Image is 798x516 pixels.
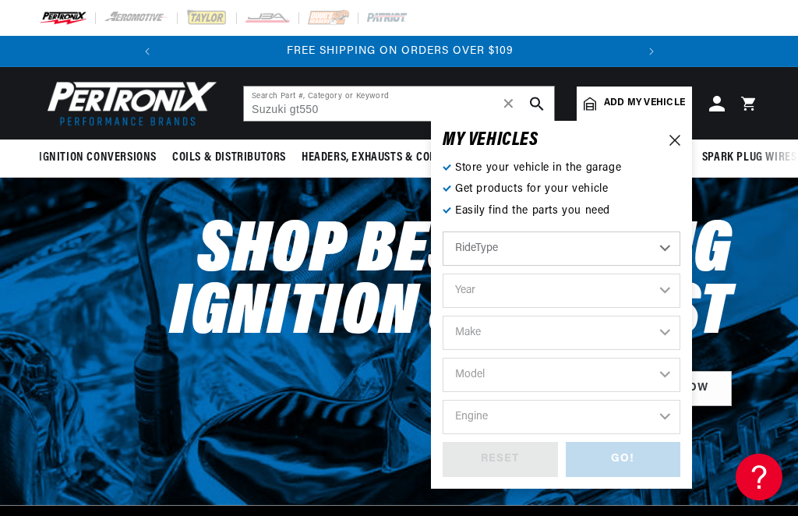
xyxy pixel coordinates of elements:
span: FREE SHIPPING ON ORDERS OVER $109 [287,45,514,57]
select: Make [443,316,680,350]
select: Engine [443,400,680,434]
summary: Ignition Conversions [39,140,164,176]
summary: Coils & Distributors [164,140,294,176]
button: Translation missing: en.sections.announcements.previous_announcement [132,36,163,67]
h2: Shop Best Selling Ignition & Exhaust [65,221,732,346]
summary: Headers, Exhausts & Components [294,140,492,176]
h6: MY VEHICLE S [443,133,538,148]
select: Model [443,358,680,392]
input: Search Part #, Category or Keyword [244,87,554,121]
a: Add my vehicle [577,87,692,121]
p: Store your vehicle in the garage [443,160,680,177]
span: Coils & Distributors [172,150,286,166]
select: Year [443,274,680,308]
select: RideType [443,231,680,266]
img: Pertronix [39,76,218,130]
div: 2 of 2 [164,43,637,60]
button: search button [520,87,554,121]
span: Ignition Conversions [39,150,157,166]
span: Headers, Exhausts & Components [302,150,484,166]
span: Spark Plug Wires [702,150,797,166]
div: Announcement [164,43,637,60]
button: Translation missing: en.sections.announcements.next_announcement [636,36,667,67]
p: Easily find the parts you need [443,203,680,220]
span: Add my vehicle [604,96,685,111]
p: Get products for your vehicle [443,181,680,198]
